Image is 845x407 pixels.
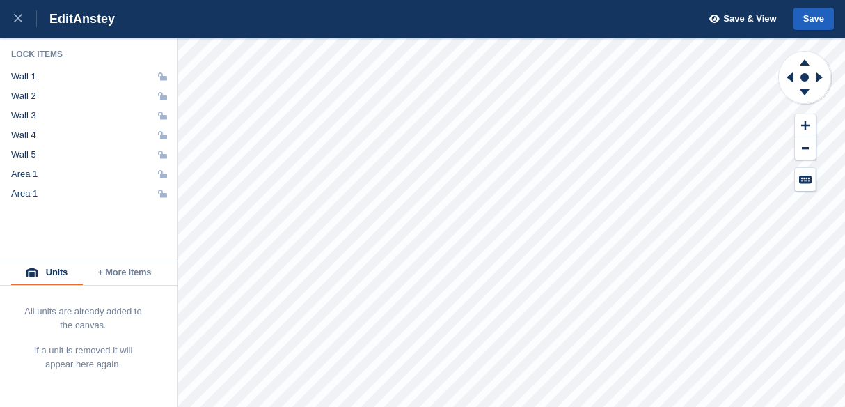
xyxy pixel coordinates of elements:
[24,344,143,371] p: If a unit is removed it will appear here again.
[795,168,816,191] button: Keyboard Shortcuts
[702,8,777,31] button: Save & View
[793,8,834,31] button: Save
[83,261,166,285] button: + More Items
[11,188,38,199] div: Area 1
[11,169,38,180] div: Area 1
[795,114,816,137] button: Zoom In
[11,130,36,141] div: Wall 4
[11,91,36,102] div: Wall 2
[11,49,167,60] div: Lock Items
[11,261,83,285] button: Units
[11,110,36,121] div: Wall 3
[37,10,115,27] div: Edit Anstey
[11,149,36,160] div: Wall 5
[24,305,143,332] p: All units are already added to the canvas.
[723,12,776,26] span: Save & View
[11,71,36,82] div: Wall 1
[795,137,816,160] button: Zoom Out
